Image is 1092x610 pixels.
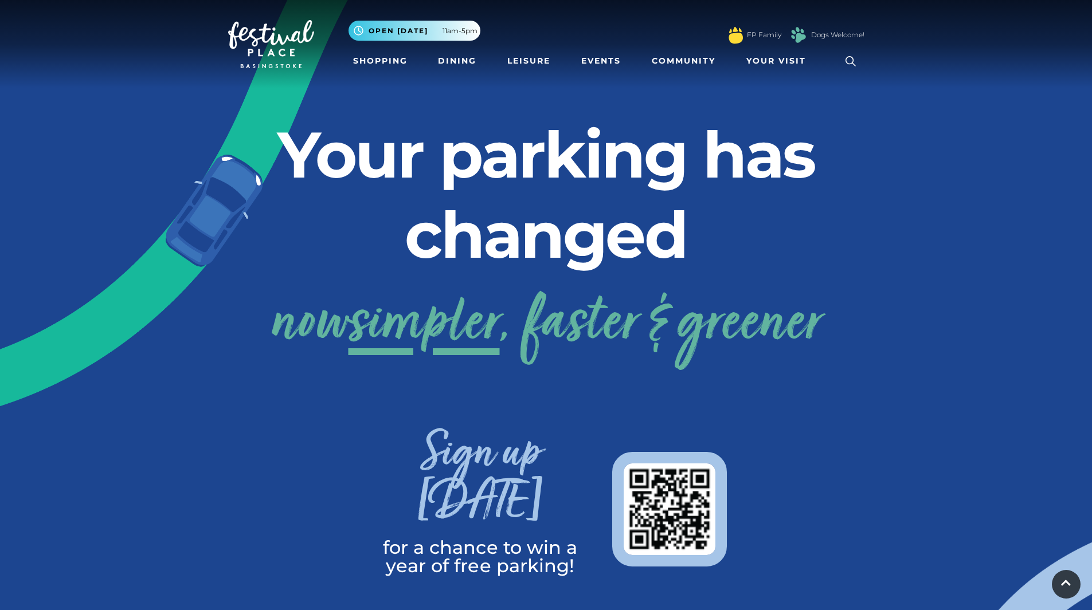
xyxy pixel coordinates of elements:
[369,26,428,36] span: Open [DATE]
[349,279,500,371] span: simpler
[349,50,412,72] a: Shopping
[433,50,481,72] a: Dining
[443,26,477,36] span: 11am-5pm
[647,50,720,72] a: Community
[811,30,864,40] a: Dogs Welcome!
[349,21,480,41] button: Open [DATE] 11am-5pm
[228,115,864,275] h2: Your parking has changed
[577,50,625,72] a: Events
[366,431,595,538] h3: Sign up [DATE]
[366,538,595,575] p: for a chance to win a year of free parking!
[503,50,555,72] a: Leisure
[271,279,821,371] a: nowsimpler, faster & greener
[228,20,314,68] img: Festival Place Logo
[742,50,816,72] a: Your Visit
[746,55,806,67] span: Your Visit
[747,30,781,40] a: FP Family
